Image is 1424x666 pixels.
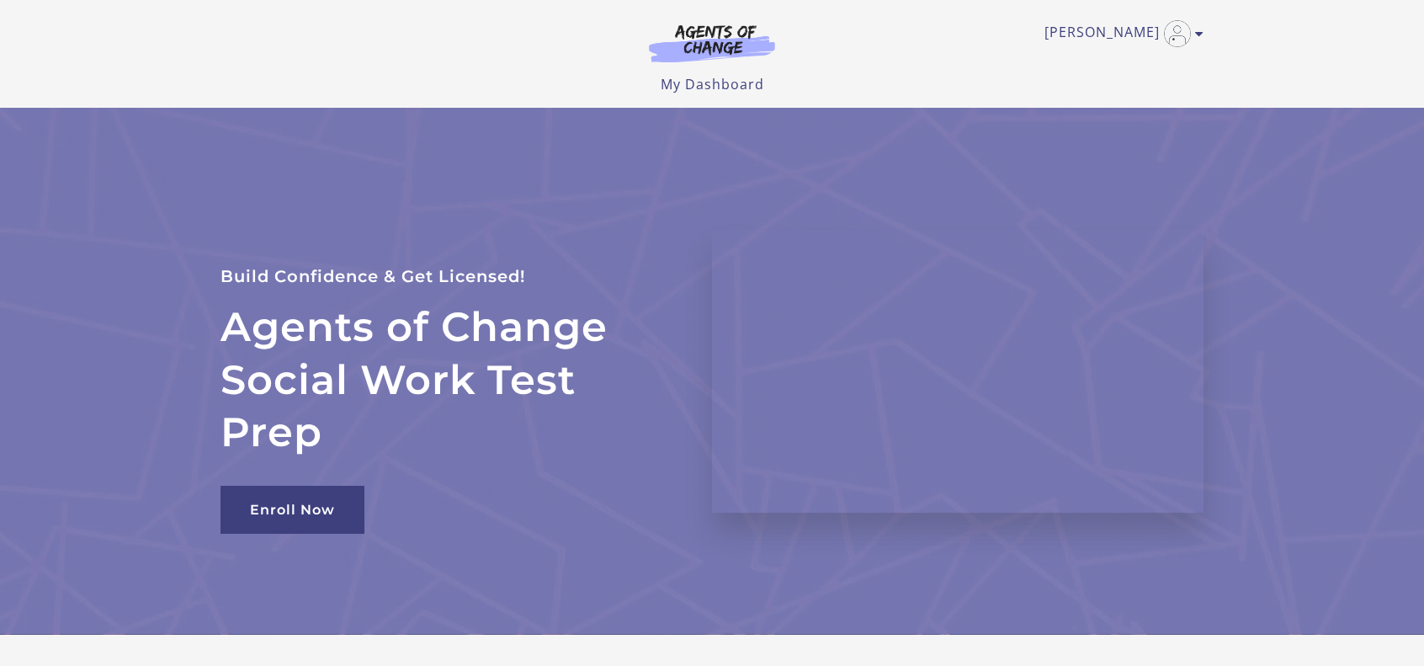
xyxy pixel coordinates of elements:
img: Agents of Change Logo [631,24,793,62]
p: Build Confidence & Get Licensed! [221,263,672,290]
a: My Dashboard [661,75,764,93]
a: Toggle menu [1044,20,1195,47]
h2: Agents of Change Social Work Test Prep [221,301,672,458]
a: Enroll Now [221,486,364,534]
